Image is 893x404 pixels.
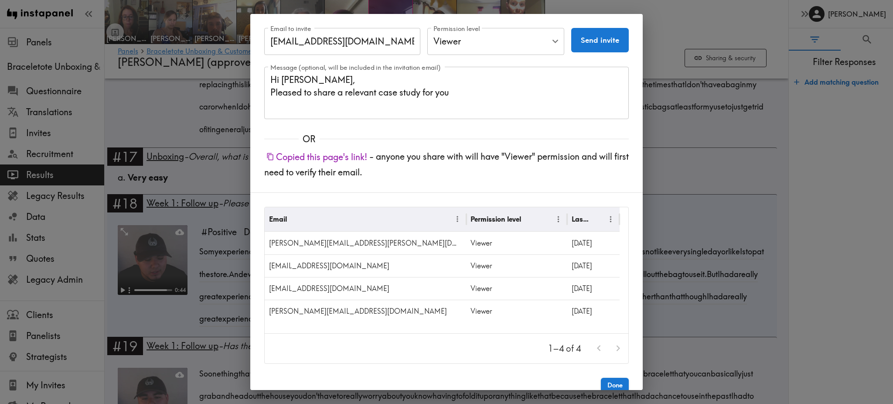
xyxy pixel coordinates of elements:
div: Viewer [466,300,567,322]
button: Done [601,378,629,393]
textarea: Hi [PERSON_NAME], Pleased to share a relevant case study for you [270,74,623,112]
label: Email to invite [270,24,311,34]
p: 1–4 of 4 [548,342,581,355]
span: [DATE] [572,239,592,247]
button: Sort [288,212,301,226]
div: maureen.alam@bartleboglehegarty.com [265,232,466,254]
button: Menu [604,212,617,226]
div: Viewer [466,232,567,254]
button: Copied this page's link! [264,147,369,166]
button: Sort [522,212,535,226]
div: Last Viewed [572,215,590,223]
span: OR [299,133,320,145]
div: abouthiller@mission.com [265,277,466,300]
button: Menu [552,212,565,226]
span: [DATE] [572,307,592,315]
button: Sort [590,212,604,226]
div: Viewer [466,277,567,300]
div: Permission level [470,215,521,223]
div: - anyone you share with will have "Viewer" permission and will first need to verify their email. [250,145,643,192]
label: Message (optional, will be included in the invitation email) [270,63,440,72]
div: Email [269,215,287,223]
div: gershayn.phua@bartleboglehegarty.com [265,254,466,277]
label: Permission level [433,24,480,34]
div: Viewer [427,28,564,55]
div: Viewer [466,254,567,277]
button: Send invite [571,28,629,52]
button: Menu [451,212,464,226]
span: [DATE] [572,261,592,270]
span: [DATE] [572,284,592,293]
div: paolo.mercado@ogilvy.com [265,300,466,322]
